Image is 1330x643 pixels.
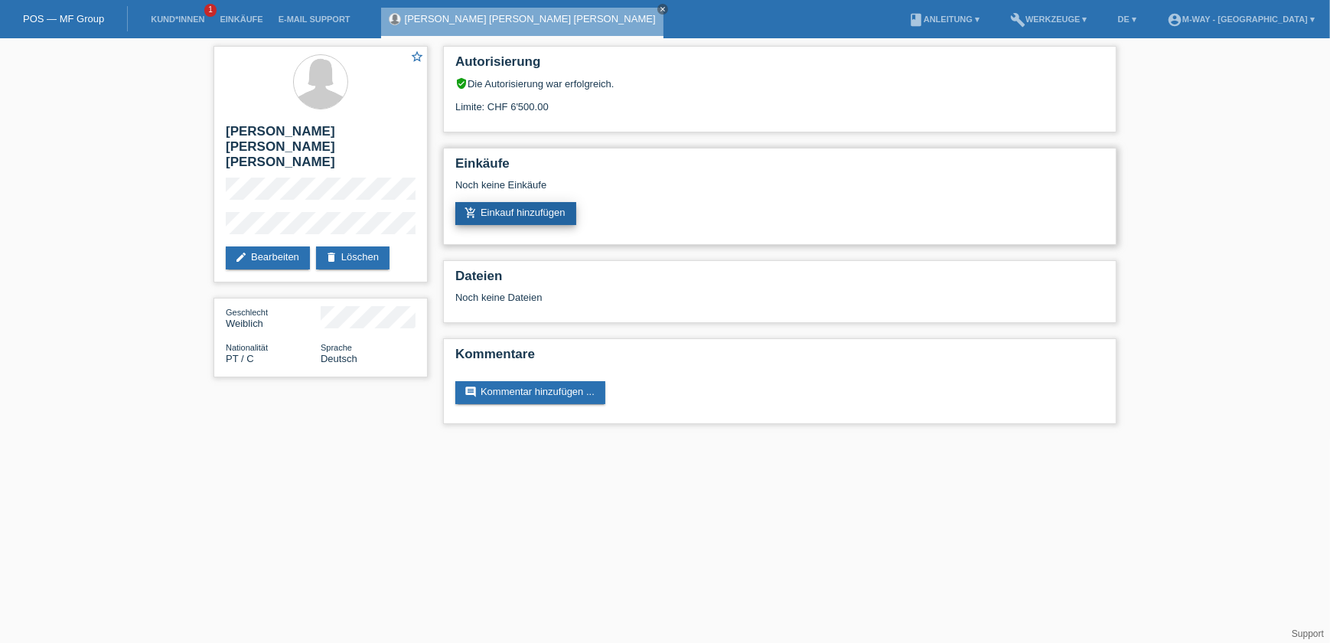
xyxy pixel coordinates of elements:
a: close [657,4,668,15]
a: account_circlem-way - [GEOGRAPHIC_DATA] ▾ [1159,15,1322,24]
a: commentKommentar hinzufügen ... [455,381,605,404]
i: book [908,12,924,28]
a: E-Mail Support [271,15,358,24]
span: 1 [204,4,217,17]
i: account_circle [1167,12,1182,28]
i: verified_user [455,77,468,90]
a: Support [1292,628,1324,639]
a: Kund*innen [143,15,212,24]
div: Noch keine Einkäufe [455,179,1104,202]
i: star_border [410,50,424,64]
span: Nationalität [226,343,268,352]
a: POS — MF Group [23,13,104,24]
a: bookAnleitung ▾ [901,15,987,24]
i: edit [235,251,247,263]
span: Sprache [321,343,352,352]
div: Limite: CHF 6'500.00 [455,90,1104,113]
a: Einkäufe [212,15,270,24]
i: add_shopping_cart [465,207,477,219]
div: Weiblich [226,306,321,329]
i: delete [325,251,337,263]
h2: Dateien [455,269,1104,292]
i: close [659,5,667,13]
div: Die Autorisierung war erfolgreich. [455,77,1104,90]
h2: Autorisierung [455,54,1104,77]
span: Portugal / C / 13.03.2004 [226,353,254,364]
a: DE ▾ [1110,15,1144,24]
i: comment [465,386,477,398]
i: build [1010,12,1025,28]
h2: Einkäufe [455,156,1104,179]
div: Noch keine Dateien [455,292,923,303]
a: star_border [410,50,424,66]
span: Geschlecht [226,308,268,317]
a: buildWerkzeuge ▾ [1002,15,1095,24]
a: add_shopping_cartEinkauf hinzufügen [455,202,576,225]
a: editBearbeiten [226,246,310,269]
h2: [PERSON_NAME] [PERSON_NAME] [PERSON_NAME] [226,124,416,178]
a: [PERSON_NAME] [PERSON_NAME] [PERSON_NAME] [405,13,656,24]
a: deleteLöschen [316,246,390,269]
h2: Kommentare [455,347,1104,370]
span: Deutsch [321,353,357,364]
